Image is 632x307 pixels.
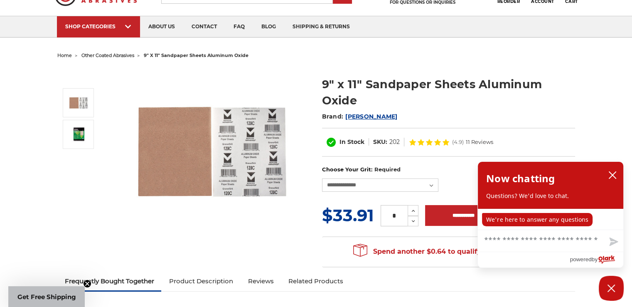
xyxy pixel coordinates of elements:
[57,272,162,290] a: Frequently Bought Together
[345,113,397,120] a: [PERSON_NAME]
[482,213,593,226] p: We're here to answer any questions
[225,16,253,37] a: faq
[466,139,493,145] span: 11 Reviews
[570,252,623,267] a: Powered by Olark
[128,67,295,234] img: 9" x 11" Sandpaper Sheets Aluminum Oxide
[183,16,225,37] a: contact
[322,166,575,174] label: Choose Your Grit:
[322,205,374,225] span: $33.91
[57,52,72,58] a: home
[570,254,591,265] span: powered
[486,170,555,187] h2: Now chatting
[68,92,89,113] img: 9" x 11" Sandpaper Sheets Aluminum Oxide
[81,52,134,58] a: other coated abrasives
[144,52,248,58] span: 9" x 11" sandpaper sheets aluminum oxide
[284,16,358,37] a: shipping & returns
[17,293,76,301] span: Get Free Shipping
[373,138,387,146] dt: SKU:
[452,139,464,145] span: (4.9)
[592,254,598,265] span: by
[602,233,623,252] button: Send message
[599,276,624,301] button: Close Chatbox
[83,280,91,288] button: Close teaser
[253,16,284,37] a: blog
[68,126,89,142] img: 9" x 11" Sandpaper Sheets Aluminum Oxide
[281,272,351,290] a: Related Products
[374,166,400,173] small: Required
[339,138,364,146] span: In Stock
[65,23,132,30] div: SHOP CATEGORIES
[478,209,623,230] div: chat
[477,161,624,268] div: olark chatbox
[140,16,183,37] a: about us
[322,76,575,109] h1: 9" x 11" Sandpaper Sheets Aluminum Oxide
[606,169,619,181] button: close chatbox
[486,192,615,200] p: Questions? We'd love to chat.
[8,286,85,307] div: Get Free ShippingClose teaser
[353,248,544,255] span: Spend another $0.64 to qualify for free shipping!
[161,272,240,290] a: Product Description
[389,138,400,146] dd: 202
[240,272,281,290] a: Reviews
[322,113,344,120] span: Brand:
